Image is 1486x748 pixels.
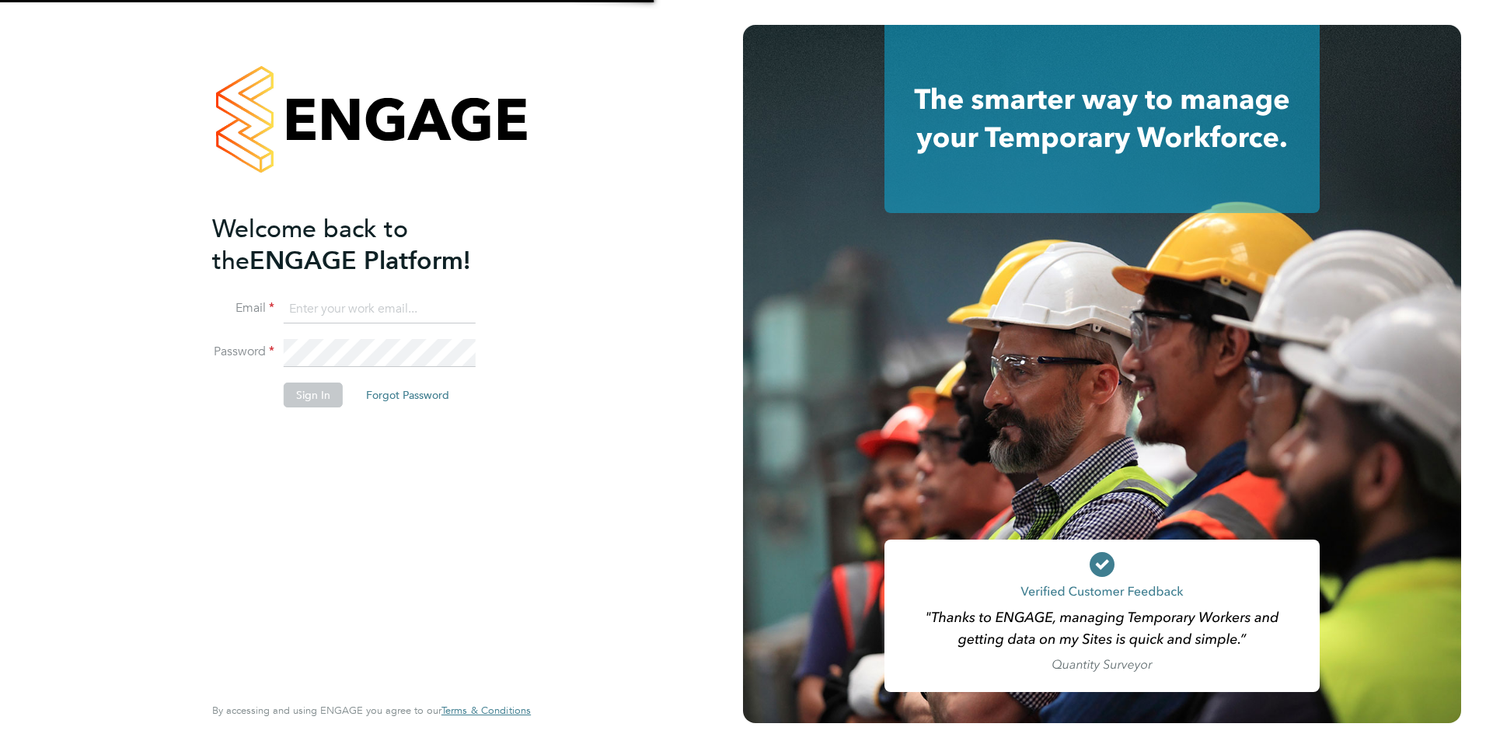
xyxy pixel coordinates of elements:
button: Sign In [284,383,343,407]
input: Enter your work email... [284,295,476,323]
button: Forgot Password [354,383,462,407]
span: By accessing and using ENGAGE you agree to our [212,704,531,717]
label: Email [212,300,274,316]
a: Terms & Conditions [441,704,531,717]
span: Terms & Conditions [441,704,531,717]
h2: ENGAGE Platform! [212,213,515,277]
span: Welcome back to the [212,214,408,276]
label: Password [212,344,274,360]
